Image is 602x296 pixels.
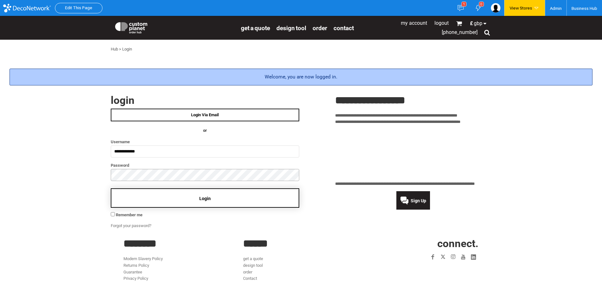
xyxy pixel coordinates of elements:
[241,24,270,32] span: get a quote
[363,238,479,249] h2: CONNECT.
[111,127,299,134] h4: OR
[123,270,142,274] a: Guarantee
[334,24,354,31] a: Contact
[442,29,478,35] span: [PHONE_NUMBER]
[243,270,252,274] a: order
[111,17,238,37] a: Custom Planet
[401,20,427,26] a: My Account
[243,256,263,261] a: get a quote
[111,212,115,216] input: Remember me
[334,24,354,32] span: Contact
[470,21,474,26] span: £
[199,196,211,201] span: Login
[123,276,148,281] a: Privacy Policy
[276,24,306,31] a: design tool
[111,162,299,169] label: Password
[434,20,449,26] a: Logout
[111,109,299,121] a: Login Via Email
[123,256,163,261] a: Modern Slavery Policy
[122,46,132,53] div: Login
[65,5,92,10] a: Edit This Page
[111,223,151,228] a: Forgot your password?
[123,263,149,268] a: Returns Policy
[116,212,142,217] span: Remember me
[243,276,257,281] a: Contact
[474,21,482,26] span: GBP
[10,69,592,85] div: Welcome, you are now logged in.
[313,24,327,32] span: order
[111,95,299,105] h2: Login
[111,47,118,51] a: Hub
[119,46,121,53] div: >
[243,263,263,268] a: design tool
[391,266,479,273] iframe: Customer reviews powered by Trustpilot
[241,24,270,31] a: get a quote
[411,198,426,203] span: Sign Up
[114,21,149,33] img: Custom Planet
[191,112,219,117] span: Login Via Email
[313,24,327,31] a: order
[276,24,306,32] span: design tool
[111,138,299,145] label: Username
[461,2,466,7] div: 1
[335,129,492,177] iframe: Customer reviews powered by Trustpilot
[479,2,484,7] div: 0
